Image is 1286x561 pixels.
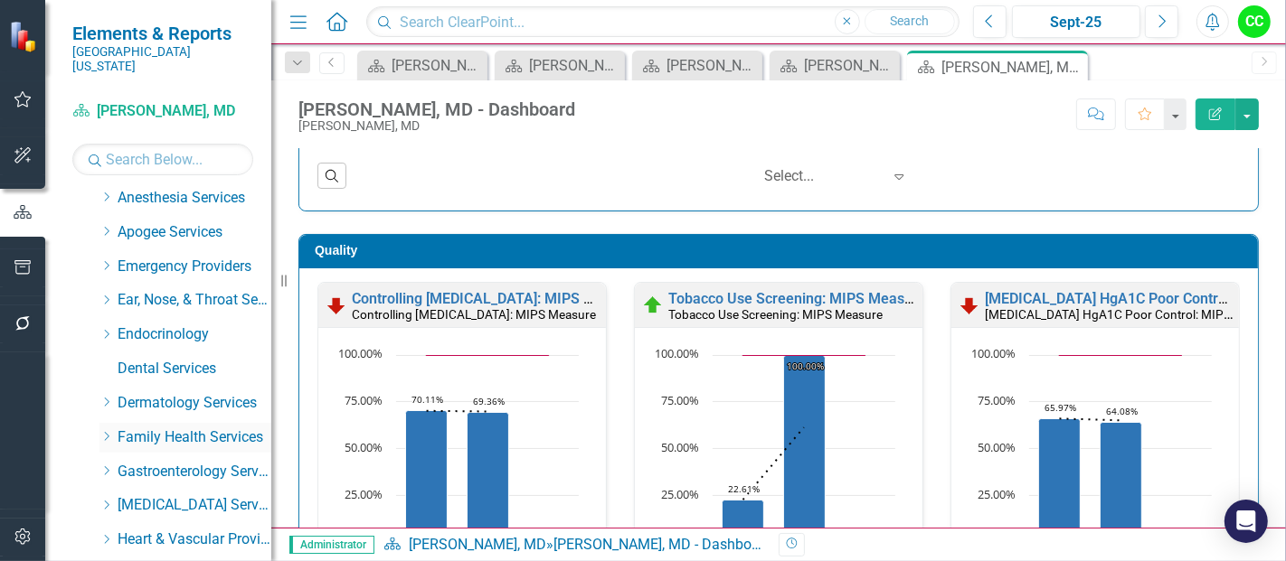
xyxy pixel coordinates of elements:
[774,54,895,77] a: [PERSON_NAME], MD - Dashboard
[72,44,253,74] small: [GEOGRAPHIC_DATA][US_STATE]
[941,56,1083,79] div: [PERSON_NAME], MD - Dashboard
[118,257,271,277] a: Emergency Providers
[345,439,383,455] text: 50.00%
[345,486,383,502] text: 25.00%
[1056,351,1186,359] g: Goal, series 3 of 3. Line with 3 data points.
[865,9,955,34] button: Search
[668,290,926,307] a: Tobacco Use Screening: MIPS Measure
[971,345,1016,361] text: 100.00%
[959,295,980,316] img: Below Plan
[352,290,641,307] a: Controlling [MEDICAL_DATA]: MIPS Measure
[468,412,509,542] path: Jun-25, 69.35866983. Rate.
[1238,5,1271,38] button: CC
[1225,500,1268,543] div: Open Intercom Messenger
[978,392,1016,408] text: 75.00%
[529,54,620,77] div: [PERSON_NAME], DO - Dashboard
[723,500,764,542] path: Dec-24, 22.61410788. Rate.
[72,144,253,175] input: Search Below...
[1045,401,1076,414] text: 65.97%
[978,486,1016,502] text: 25.00%
[985,305,1281,323] small: [MEDICAL_DATA] HgA1C Poor Control: MIPS Measure
[668,307,883,322] small: Tobacco Use Screening: MIPS Measure
[787,360,824,372] text: 100.00%
[298,119,575,133] div: [PERSON_NAME], MD
[326,295,347,316] img: Below Plan
[655,345,699,361] text: 100.00%
[298,99,575,119] div: [PERSON_NAME], MD - Dashboard
[637,54,758,77] a: [PERSON_NAME], MD - Dashboard
[352,307,596,322] small: Controlling [MEDICAL_DATA]: MIPS Measure
[411,393,443,406] text: 70.11%
[406,355,550,543] g: Rate, series 2 of 3. Bar series with 3 bars.
[804,54,895,77] div: [PERSON_NAME], MD - Dashboard
[392,54,483,77] div: [PERSON_NAME], DO - Dashboard
[1018,12,1134,33] div: Sept-25
[423,351,553,359] g: Goal, series 3 of 3. Line with 3 data points.
[661,392,699,408] text: 75.00%
[118,222,271,243] a: Apogee Services
[409,536,546,553] a: [PERSON_NAME], MD
[366,6,960,38] input: Search ClearPoint...
[642,295,664,316] img: On Target
[661,439,699,455] text: 50.00%
[118,427,271,448] a: Family Health Services
[1106,405,1138,417] text: 64.08%
[661,486,699,502] text: 25.00%
[553,536,772,553] div: [PERSON_NAME], MD - Dashboard
[118,290,271,311] a: Ear, Nose, & Throat Services
[315,244,1249,257] h3: Quality
[728,482,760,495] text: 22.61%
[289,536,374,554] span: Administrator
[118,529,271,550] a: Heart & Vascular Providers
[978,439,1016,455] text: 50.00%
[72,101,253,122] a: [PERSON_NAME], MD
[362,54,483,77] a: [PERSON_NAME], DO - Dashboard
[383,535,765,556] div: »
[345,392,383,408] text: 75.00%
[499,54,620,77] a: [PERSON_NAME], DO - Dashboard
[1101,422,1142,542] path: Jun-25, 64.08450704. Rate.
[740,351,869,359] g: Goal, series 3 of 3. Line with 3 data points.
[118,359,271,379] a: Dental Services
[890,14,929,28] span: Search
[118,188,271,209] a: Anesthesia Services
[118,462,271,482] a: Gastroenterology Services
[1039,355,1183,543] g: Rate, series 2 of 3. Bar series with 3 bars.
[1039,418,1081,542] path: Dec-24, 65.97222222. Rate.
[1012,5,1140,38] button: Sept-25
[118,324,271,345] a: Endocrinology
[667,54,758,77] div: [PERSON_NAME], MD - Dashboard
[473,395,505,407] text: 69.36%
[118,393,271,414] a: Dermatology Services
[118,495,271,516] a: [MEDICAL_DATA] Services
[406,410,448,542] path: Dec-24, 70.11494253. Rate.
[784,355,826,542] path: Jun-25, 100. Rate.
[338,345,383,361] text: 100.00%
[72,23,253,44] span: Elements & Reports
[9,20,41,51] img: ClearPoint Strategy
